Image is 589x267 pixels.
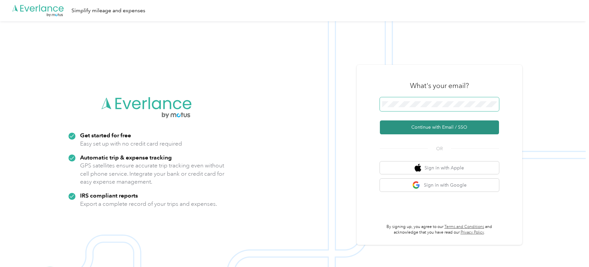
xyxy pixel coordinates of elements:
h3: What's your email? [410,81,469,90]
img: apple logo [415,164,421,172]
button: apple logoSign in with Apple [380,161,499,174]
iframe: Everlance-gr Chat Button Frame [552,230,589,267]
a: Terms and Conditions [444,224,484,229]
button: google logoSign in with Google [380,179,499,192]
strong: IRS compliant reports [80,192,138,199]
strong: Get started for free [80,132,131,139]
strong: Automatic trip & expense tracking [80,154,172,161]
p: By signing up, you agree to our and acknowledge that you have read our . [380,224,499,236]
a: Privacy Policy [461,230,484,235]
button: Continue with Email / SSO [380,120,499,134]
img: google logo [412,181,421,189]
span: OR [428,145,451,152]
p: Export a complete record of your trips and expenses. [80,200,217,208]
p: Easy set up with no credit card required [80,140,182,148]
p: GPS satellites ensure accurate trip tracking even without cell phone service. Integrate your bank... [80,161,225,186]
div: Simplify mileage and expenses [71,7,145,15]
